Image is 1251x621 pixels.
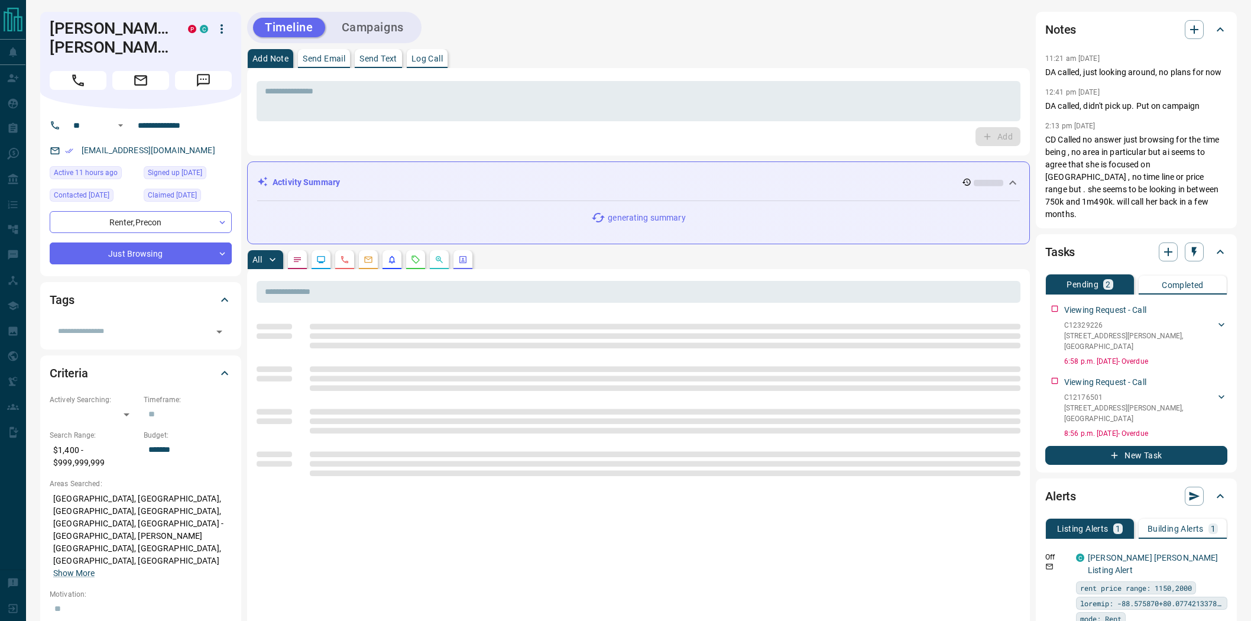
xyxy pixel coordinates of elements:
p: Building Alerts [1148,525,1204,533]
span: Active 11 hours ago [54,167,118,179]
p: Log Call [411,54,443,63]
span: rent price range: 1150,2000 [1080,582,1192,594]
p: Send Email [303,54,345,63]
div: C12329226[STREET_ADDRESS][PERSON_NAME],[GEOGRAPHIC_DATA] [1064,318,1227,354]
h1: [PERSON_NAME] [PERSON_NAME] [50,19,170,57]
p: Search Range: [50,430,138,441]
svg: Lead Browsing Activity [316,255,326,264]
div: Tags [50,286,232,314]
span: Signed up [DATE] [148,167,202,179]
span: Call [50,71,106,90]
p: generating summary [608,212,685,224]
p: [STREET_ADDRESS][PERSON_NAME] , [GEOGRAPHIC_DATA] [1064,403,1216,424]
p: DA called, didn't pick up. Put on campaign [1045,100,1227,112]
svg: Agent Actions [458,255,468,264]
p: Viewing Request - Call [1064,304,1146,316]
span: Message [175,71,232,90]
p: Add Note [252,54,289,63]
h2: Criteria [50,364,88,383]
svg: Notes [293,255,302,264]
h2: Alerts [1045,487,1076,506]
p: 6:58 p.m. [DATE] - Overdue [1064,356,1227,367]
p: Activity Summary [273,176,340,189]
div: Sun Nov 19 2017 [144,166,232,183]
div: Alerts [1045,482,1227,510]
span: loremip: -88.575870+80.077421337812,-75.390536062213+17.170360401424,-76.090869415117+81.75254039... [1080,597,1223,609]
div: Activity Summary [257,172,1020,193]
div: Criteria [50,359,232,387]
span: Email [112,71,169,90]
div: property.ca [188,25,196,33]
p: All [252,255,262,264]
p: Pending [1067,280,1098,289]
p: Viewing Request - Call [1064,376,1146,389]
svg: Calls [340,255,349,264]
p: 2 [1106,280,1110,289]
div: Notes [1045,15,1227,44]
p: Timeframe: [144,394,232,405]
div: C12176501[STREET_ADDRESS][PERSON_NAME],[GEOGRAPHIC_DATA] [1064,390,1227,426]
p: Listing Alerts [1057,525,1109,533]
p: 1 [1116,525,1120,533]
a: [EMAIL_ADDRESS][DOMAIN_NAME] [82,145,215,155]
div: condos.ca [200,25,208,33]
p: DA called, just looking around, no plans for now [1045,66,1227,79]
h2: Notes [1045,20,1076,39]
svg: Requests [411,255,420,264]
p: Motivation: [50,589,232,600]
button: Open [114,118,128,132]
p: 8:56 p.m. [DATE] - Overdue [1064,428,1227,439]
p: Send Text [359,54,397,63]
button: Timeline [253,18,325,37]
p: 1 [1211,525,1216,533]
p: Completed [1162,281,1204,289]
button: New Task [1045,446,1227,465]
div: Renter , Precon [50,211,232,233]
p: 12:41 pm [DATE] [1045,88,1100,96]
svg: Listing Alerts [387,255,397,264]
p: Areas Searched: [50,478,232,489]
p: 2:13 pm [DATE] [1045,122,1096,130]
p: CD Called no answer just browsing for the time being , no area in particular but ai seems to agre... [1045,134,1227,221]
p: Budget: [144,430,232,441]
div: Tasks [1045,238,1227,266]
h2: Tasks [1045,242,1075,261]
a: [PERSON_NAME] [PERSON_NAME] Listing Alert [1088,553,1218,575]
div: condos.ca [1076,554,1084,562]
p: Off [1045,552,1069,562]
button: Campaigns [330,18,416,37]
p: C12329226 [1064,320,1216,331]
div: Fri Aug 15 2025 [50,166,138,183]
span: Claimed [DATE] [148,189,197,201]
p: Actively Searching: [50,394,138,405]
div: Wed May 17 2023 [144,189,232,205]
svg: Email [1045,562,1054,571]
span: Contacted [DATE] [54,189,109,201]
svg: Email Verified [65,147,73,155]
p: 11:21 am [DATE] [1045,54,1100,63]
button: Open [211,324,228,340]
div: Fri Aug 08 2025 [50,189,138,205]
h2: Tags [50,290,74,309]
p: [GEOGRAPHIC_DATA], [GEOGRAPHIC_DATA], [GEOGRAPHIC_DATA], [GEOGRAPHIC_DATA], [GEOGRAPHIC_DATA], [G... [50,489,232,583]
svg: Emails [364,255,373,264]
div: Just Browsing [50,242,232,264]
button: Show More [53,567,95,580]
p: $1,400 - $999,999,999 [50,441,138,473]
p: [STREET_ADDRESS][PERSON_NAME] , [GEOGRAPHIC_DATA] [1064,331,1216,352]
svg: Opportunities [435,255,444,264]
p: C12176501 [1064,392,1216,403]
